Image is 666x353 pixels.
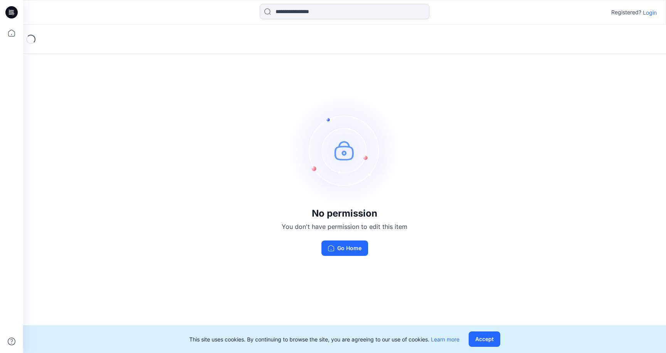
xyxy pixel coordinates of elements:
a: Learn more [431,336,459,343]
p: This site uses cookies. By continuing to browse the site, you are agreeing to our use of cookies. [189,335,459,343]
h3: No permission [282,208,407,219]
button: Go Home [321,240,368,256]
button: Accept [469,331,500,347]
p: Registered? [611,8,641,17]
p: You don't have permission to edit this item [282,222,407,231]
p: Login [643,8,657,17]
img: no-perm.svg [287,92,402,208]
